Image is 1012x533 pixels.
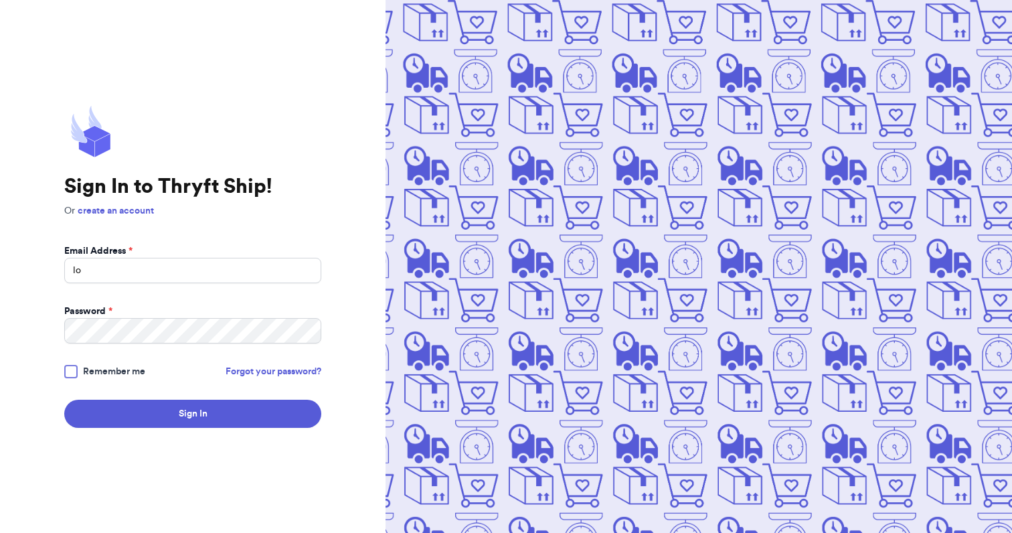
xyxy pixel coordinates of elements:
a: Forgot your password? [226,365,321,378]
a: create an account [78,206,154,216]
span: Remember me [83,365,145,378]
label: Email Address [64,244,133,258]
button: Sign In [64,400,321,428]
h1: Sign In to Thryft Ship! [64,175,321,199]
p: Or [64,204,321,218]
label: Password [64,305,112,318]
